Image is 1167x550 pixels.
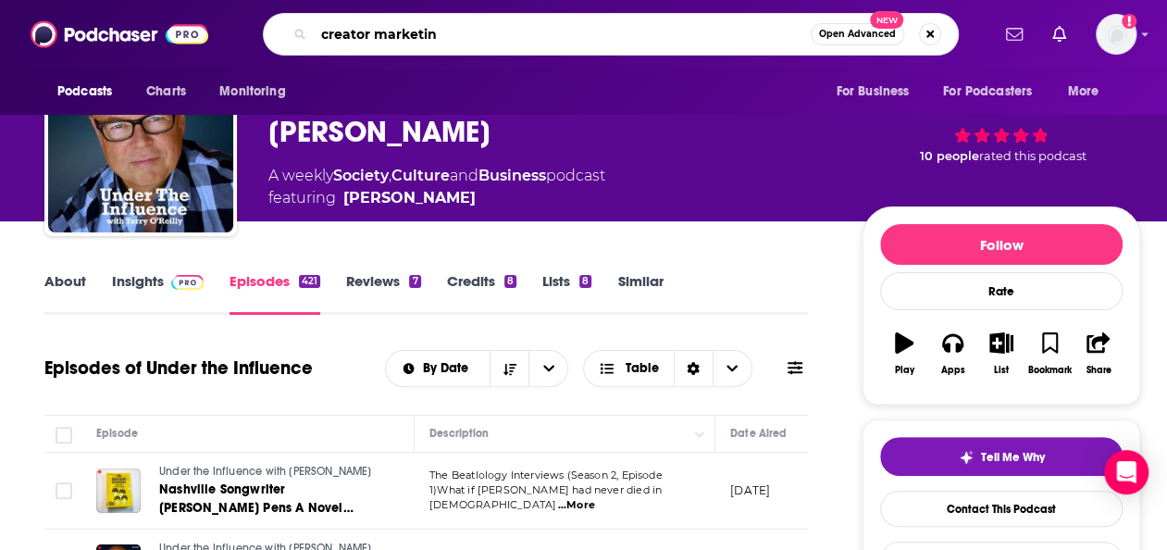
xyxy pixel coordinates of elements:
[1086,365,1111,376] div: Share
[230,272,320,315] a: Episodes421
[343,187,476,209] a: Terry O'Reilly
[268,165,605,209] div: A weekly podcast
[44,356,313,380] h1: Episodes of Under the Influence
[389,167,391,184] span: ,
[134,74,197,109] a: Charts
[730,422,787,444] div: Date Aired
[542,272,591,315] a: Lists8
[1096,14,1136,55] span: Logged in as amooers
[626,362,659,375] span: Table
[941,365,965,376] div: Apps
[423,362,475,375] span: By Date
[447,272,516,315] a: Credits8
[981,450,1045,465] span: Tell Me Why
[811,23,904,45] button: Open AdvancedNew
[450,167,478,184] span: and
[1068,79,1099,105] span: More
[56,482,72,499] span: Toggle select row
[112,272,204,315] a: InsightsPodchaser Pro
[44,74,136,109] button: open menu
[819,30,896,39] span: Open Advanced
[689,423,711,445] button: Column Actions
[206,74,309,109] button: open menu
[558,498,595,513] span: ...More
[920,149,979,163] span: 10 people
[880,437,1123,476] button: tell me why sparkleTell Me Why
[1096,14,1136,55] button: Show profile menu
[880,320,928,387] button: Play
[617,272,663,315] a: Similar
[268,187,605,209] span: featuring
[159,481,366,534] span: Nashville Songwriter [PERSON_NAME] Pens A Novel About A Fictional Beatles Reunion
[870,11,903,29] span: New
[1045,19,1074,50] a: Show notifications dropdown
[730,482,770,498] p: [DATE]
[391,167,450,184] a: Culture
[1025,320,1074,387] button: Bookmark
[1122,14,1136,29] svg: Add a profile image
[880,224,1123,265] button: Follow
[386,362,490,375] button: open menu
[880,272,1123,310] div: Rate
[490,351,528,386] button: Sort Direction
[943,79,1032,105] span: For Podcasters
[579,275,591,288] div: 8
[57,79,112,105] span: Podcasts
[159,465,372,478] span: Under the Influence with [PERSON_NAME]
[823,74,932,109] button: open menu
[263,13,959,56] div: Search podcasts, credits, & more...
[674,351,713,386] div: Sort Direction
[171,275,204,290] img: Podchaser Pro
[429,422,489,444] div: Description
[1055,74,1123,109] button: open menu
[409,275,420,288] div: 7
[979,149,1086,163] span: rated this podcast
[429,469,663,481] span: The Beatlology Interviews (Season 2, Episode
[931,74,1059,109] button: open menu
[346,272,420,315] a: Reviews7
[528,351,567,386] button: open menu
[836,79,909,105] span: For Business
[159,481,381,518] a: Nashville Songwriter [PERSON_NAME] Pens A Novel About A Fictional Beatles Reunion
[299,275,320,288] div: 421
[96,422,138,444] div: Episode
[583,350,752,387] button: Choose View
[333,167,389,184] a: Society
[429,483,662,511] span: 1)What if [PERSON_NAME] had never died in [DEMOGRAPHIC_DATA]
[994,365,1009,376] div: List
[1074,320,1123,387] button: Share
[880,491,1123,527] a: Contact This Podcast
[385,350,569,387] h2: Choose List sort
[863,60,1140,176] div: 75 10 peoplerated this podcast
[159,464,381,481] a: Under the Influence with [PERSON_NAME]
[928,320,976,387] button: Apps
[146,79,186,105] span: Charts
[48,47,233,232] img: Under the Influence with Terry O'Reilly
[504,275,516,288] div: 8
[895,365,914,376] div: Play
[959,450,974,465] img: tell me why sparkle
[478,167,546,184] a: Business
[1028,365,1072,376] div: Bookmark
[31,17,208,52] img: Podchaser - Follow, Share and Rate Podcasts
[977,320,1025,387] button: List
[314,19,811,49] input: Search podcasts, credits, & more...
[44,272,86,315] a: About
[1096,14,1136,55] img: User Profile
[1104,450,1148,494] div: Open Intercom Messenger
[219,79,285,105] span: Monitoring
[999,19,1030,50] a: Show notifications dropdown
